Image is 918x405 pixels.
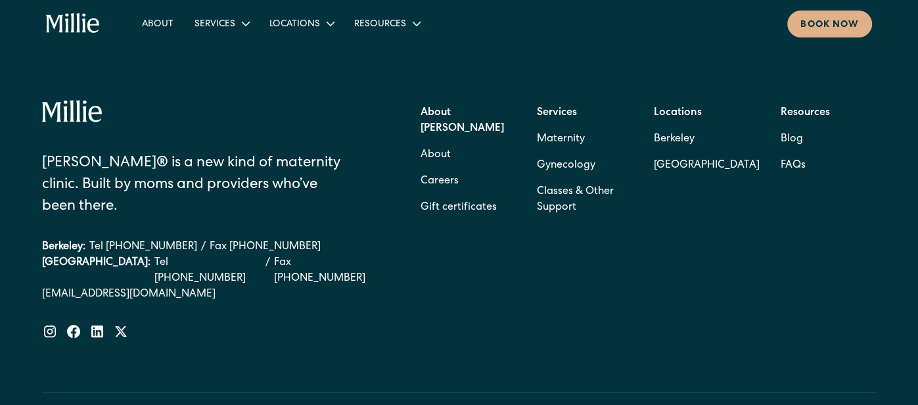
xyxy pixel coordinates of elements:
a: FAQs [781,153,806,179]
a: Classes & Other Support [537,179,632,221]
strong: Locations [654,108,702,118]
a: Gynecology [537,153,595,179]
strong: About [PERSON_NAME] [421,108,504,134]
a: Fax [PHONE_NUMBER] [210,239,321,255]
div: Book now [800,18,859,32]
a: About [131,12,184,34]
div: [PERSON_NAME]® is a new kind of maternity clinic. Built by moms and providers who’ve been there. [42,153,352,218]
a: About [421,142,451,168]
strong: Services [537,108,577,118]
a: [EMAIL_ADDRESS][DOMAIN_NAME] [42,287,384,302]
a: Maternity [537,126,585,153]
div: Berkeley: [42,239,85,255]
a: home [46,13,100,34]
div: Locations [259,12,344,34]
strong: Resources [781,108,830,118]
div: [GEOGRAPHIC_DATA]: [42,255,150,287]
a: Blog [781,126,803,153]
a: [GEOGRAPHIC_DATA] [654,153,760,179]
div: Resources [354,18,406,32]
div: Locations [269,18,320,32]
a: Fax [PHONE_NUMBER] [273,255,383,287]
a: Book now [787,11,872,37]
a: Tel [PHONE_NUMBER] [89,239,197,255]
div: Services [195,18,235,32]
a: Careers [421,168,459,195]
a: Berkeley [654,126,760,153]
a: Tel [PHONE_NUMBER] [154,255,261,287]
a: Gift certificates [421,195,497,221]
div: / [265,255,269,287]
div: Resources [344,12,430,34]
div: / [201,239,206,255]
div: Services [184,12,259,34]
